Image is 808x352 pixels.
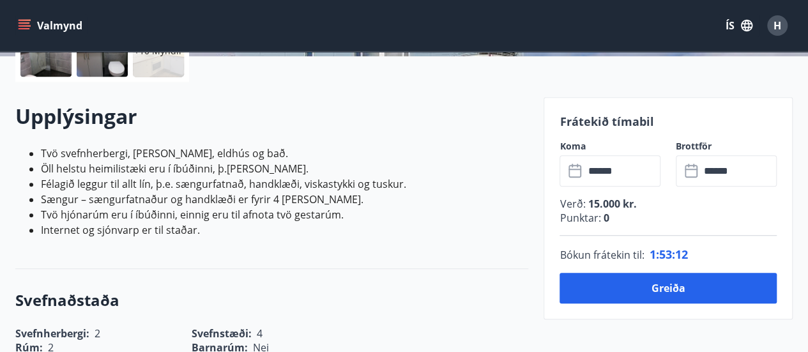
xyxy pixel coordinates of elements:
span: 15.000 kr. [585,197,636,211]
li: Sængur – sængurfatnaður og handklæði er fyrir 4 [PERSON_NAME]. [41,192,528,207]
button: menu [15,14,88,37]
h2: Upplýsingar [15,102,528,130]
li: Félagið leggur til allt lín, þ.e. sængurfatnað, handklæði, viskastykki og tuskur. [41,176,528,192]
p: Verð : [560,197,777,211]
button: H [762,10,793,41]
h3: Svefnaðstaða [15,289,528,311]
span: 1 : [649,247,659,262]
button: Greiða [560,273,777,303]
span: 0 [600,211,609,225]
label: Koma [560,140,660,153]
span: H [774,19,781,33]
li: Internet og sjónvarp er til staðar. [41,222,528,238]
label: Brottför [676,140,777,153]
li: Öll helstu heimilistæki eru í íbúðinni, þ.[PERSON_NAME]. [41,161,528,176]
button: ÍS [719,14,759,37]
span: 53 : [659,247,675,262]
p: Frátekið tímabil [560,113,777,130]
p: Punktar : [560,211,777,225]
li: Tvö svefnherbergi, [PERSON_NAME], eldhús og bað. [41,146,528,161]
li: Tvö hjónarúm eru í íbúðinni, einnig eru til afnota tvö gestarúm. [41,207,528,222]
span: Bókun frátekin til : [560,247,644,263]
span: 12 [675,247,687,262]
